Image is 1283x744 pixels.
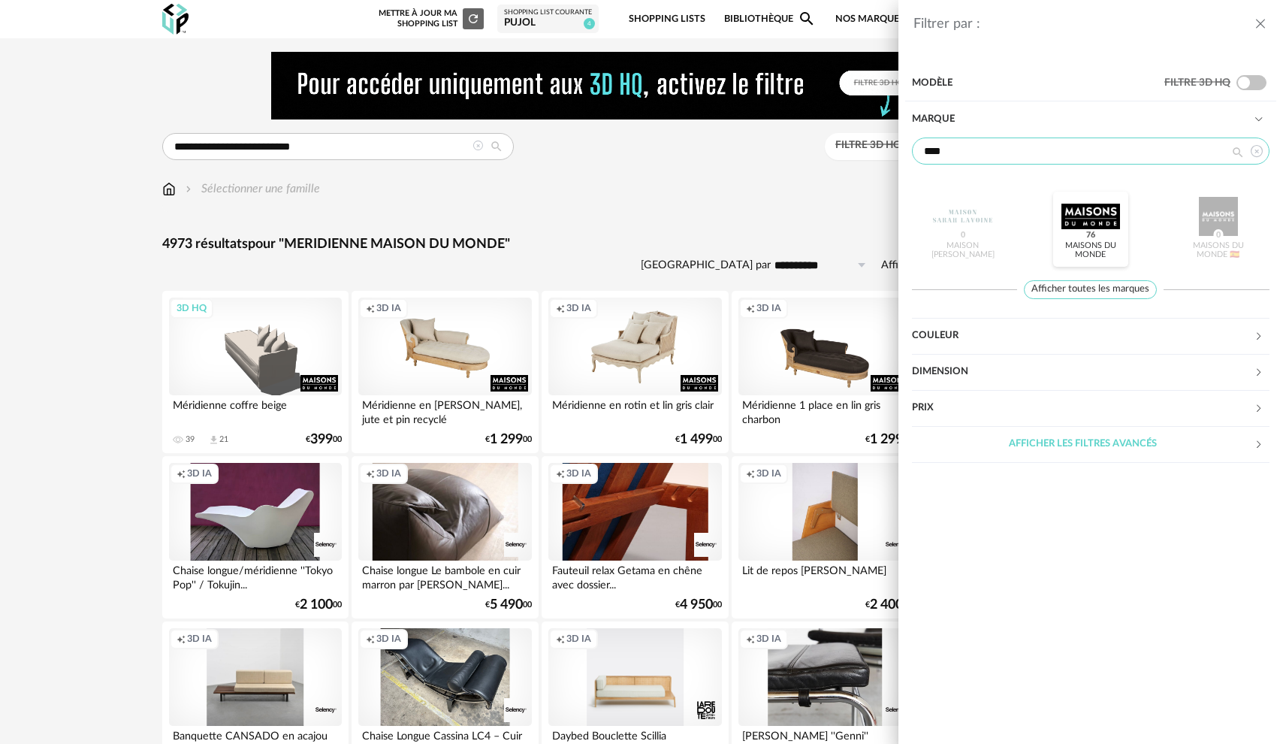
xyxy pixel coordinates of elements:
div: Filtrer par : [913,16,1253,33]
div: Prix [912,391,1269,427]
span: 76 [1083,229,1097,241]
div: Couleur [912,318,1254,354]
div: Dimension [912,354,1254,390]
div: Modèle [912,65,1164,101]
div: Marque [912,101,1269,138]
div: Couleur [912,319,1269,355]
div: Afficher les filtres avancés [912,426,1254,462]
div: Maisons du Monde [1058,241,1123,261]
div: Dimension [912,355,1269,391]
div: Marque [912,138,1269,319]
div: Prix [912,390,1254,426]
span: Filtre 3D HQ [1164,77,1230,88]
span: Afficher toutes les marques [1024,280,1157,299]
button: close drawer [1253,15,1268,35]
div: Afficher les filtres avancés [912,427,1269,463]
div: Marque [912,101,1254,138]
